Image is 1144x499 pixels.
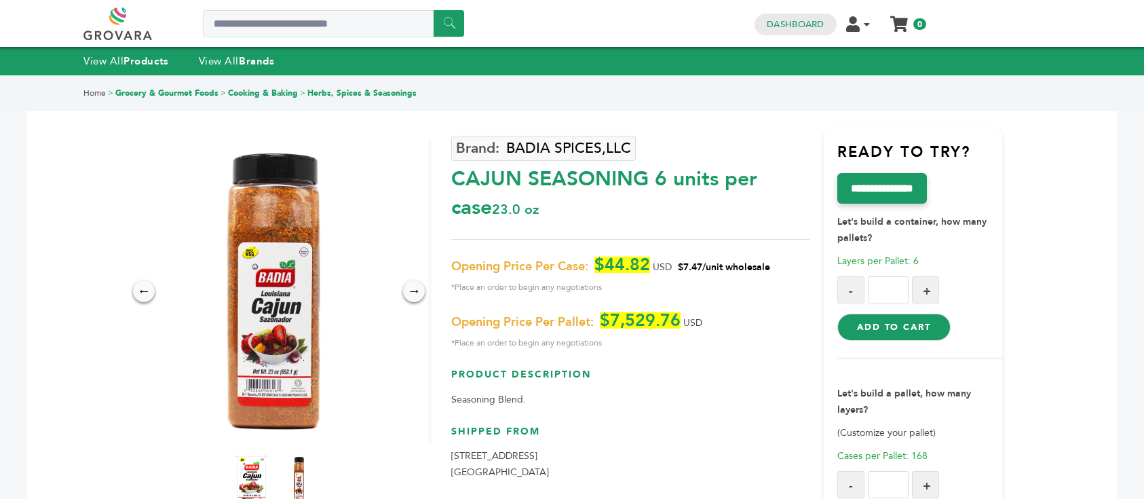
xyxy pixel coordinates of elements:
[594,257,650,273] span: $44.82
[228,88,298,98] a: Cooking & Baking
[837,449,928,462] span: Cases per Pallet: 168
[837,471,864,498] button: -
[837,142,1003,173] h3: Ready to try?
[115,88,218,98] a: Grocery & Gourmet Foods
[451,314,594,331] span: Opening Price Per Pallet:
[837,387,971,416] strong: Let's build a pallet, how many layers?
[300,88,305,98] span: >
[203,10,464,37] input: Search a product or brand...
[451,368,809,392] h3: Product Description
[837,215,987,244] strong: Let's build a container, how many pallets?
[492,200,539,219] span: 23.0 oz
[912,276,939,303] button: +
[83,54,169,68] a: View AllProducts
[451,425,809,449] h3: Shipped From
[451,158,809,222] div: CAJUN SEASONING 6 units per case
[912,471,939,498] button: +
[653,261,672,274] span: USD
[123,138,428,444] img: CAJUN SEASONING 6 units per case 23.0 oz
[451,136,636,161] a: BADIA SPICES,LLC
[892,12,907,26] a: My Cart
[767,18,824,31] a: Dashboard
[199,54,275,68] a: View AllBrands
[837,255,919,267] span: Layers per Pallet: 6
[123,54,168,68] strong: Products
[403,280,425,302] div: →
[600,312,681,329] span: $7,529.76
[307,88,417,98] a: Herbs, Spices & Seasonings
[108,88,113,98] span: >
[451,448,809,481] p: [STREET_ADDRESS] [GEOGRAPHIC_DATA]
[683,316,702,329] span: USD
[678,261,770,274] span: $7.47/unit wholesale
[837,314,951,341] button: Add to Cart
[451,279,809,295] span: *Place an order to begin any negotiations
[133,280,155,302] div: ←
[451,259,588,275] span: Opening Price Per Case:
[221,88,226,98] span: >
[239,54,274,68] strong: Brands
[913,18,926,30] span: 0
[837,425,1003,441] p: (Customize your pallet)
[83,88,106,98] a: Home
[837,276,864,303] button: -
[451,392,809,408] p: Seasoning Blend.
[451,335,809,351] span: *Place an order to begin any negotiations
